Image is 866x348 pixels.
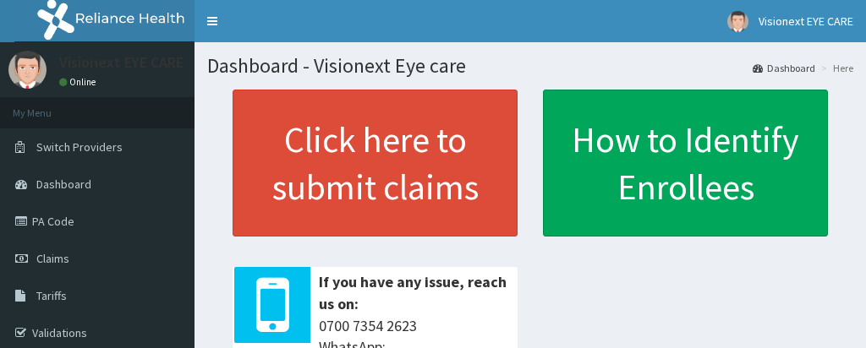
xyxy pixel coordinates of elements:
[36,139,123,155] span: Switch Providers
[59,55,184,70] p: Visionext EYE CARE
[233,90,518,237] a: Click here to submit claims
[8,51,47,89] img: User Image
[59,76,100,88] a: Online
[319,272,507,313] b: If you have any issue, reach us on:
[753,61,815,75] a: Dashboard
[36,177,91,192] span: Dashboard
[817,61,853,75] li: Here
[36,251,69,266] span: Claims
[727,11,748,32] img: User Image
[36,288,67,303] span: Tariffs
[543,90,828,237] a: How to Identify Enrollees
[207,55,853,77] h1: Dashboard - Visionext Eye care
[759,14,853,29] span: Visionext EYE CARE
